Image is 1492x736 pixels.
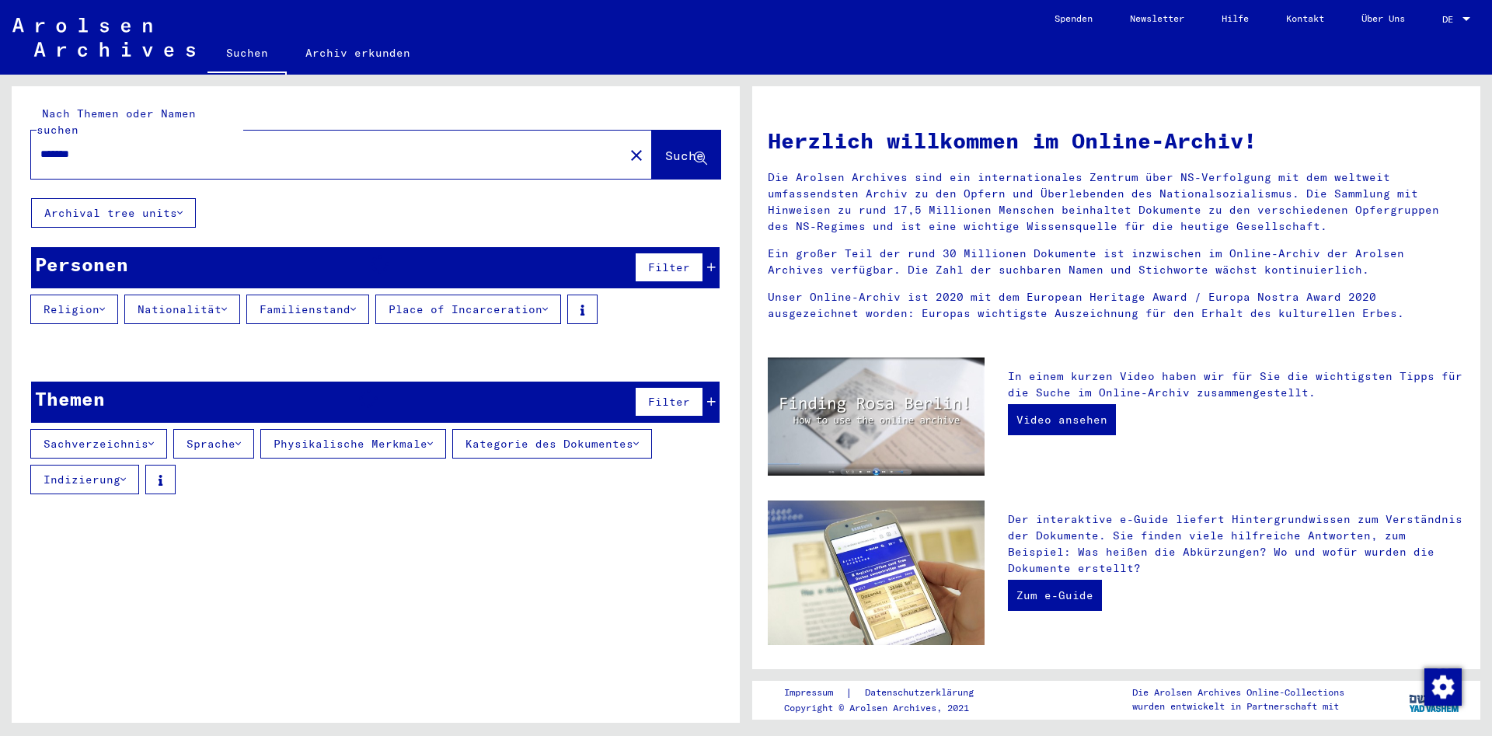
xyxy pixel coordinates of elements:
[768,169,1465,235] p: Die Arolsen Archives sind ein internationales Zentrum über NS-Verfolgung mit dem weltweit umfasse...
[768,124,1465,157] h1: Herzlich willkommen im Online-Archiv!
[260,429,446,459] button: Physikalische Merkmale
[1132,699,1344,713] p: wurden entwickelt in Partnerschaft mit
[768,358,985,476] img: video.jpg
[1008,404,1116,435] a: Video ansehen
[648,260,690,274] span: Filter
[1008,368,1465,401] p: In einem kurzen Video haben wir für Sie die wichtigsten Tipps für die Suche im Online-Archiv zusa...
[30,465,139,494] button: Indizierung
[1424,668,1462,706] img: Zustimmung ändern
[31,198,196,228] button: Archival tree units
[784,685,845,701] a: Impressum
[1442,14,1459,25] span: DE
[287,34,429,72] a: Archiv erkunden
[30,295,118,324] button: Religion
[784,685,992,701] div: |
[375,295,561,324] button: Place of Incarceration
[621,139,652,170] button: Clear
[207,34,287,75] a: Suchen
[768,289,1465,322] p: Unser Online-Archiv ist 2020 mit dem European Heritage Award / Europa Nostra Award 2020 ausgezeic...
[1008,580,1102,611] a: Zum e-Guide
[1406,680,1464,719] img: yv_logo.png
[627,146,646,165] mat-icon: close
[35,250,128,278] div: Personen
[635,253,703,282] button: Filter
[30,429,167,459] button: Sachverzeichnis
[1424,668,1461,705] div: Zustimmung ändern
[665,148,704,163] span: Suche
[12,18,195,57] img: Arolsen_neg.svg
[635,387,703,417] button: Filter
[784,701,992,715] p: Copyright © Arolsen Archives, 2021
[652,131,720,179] button: Suche
[124,295,240,324] button: Nationalität
[1132,685,1344,699] p: Die Arolsen Archives Online-Collections
[648,395,690,409] span: Filter
[246,295,369,324] button: Familienstand
[452,429,652,459] button: Kategorie des Dokumentes
[768,501,985,645] img: eguide.jpg
[852,685,992,701] a: Datenschutzerklärung
[768,246,1465,278] p: Ein großer Teil der rund 30 Millionen Dokumente ist inzwischen im Online-Archiv der Arolsen Archi...
[37,106,196,137] mat-label: Nach Themen oder Namen suchen
[1008,511,1465,577] p: Der interaktive e-Guide liefert Hintergrundwissen zum Verständnis der Dokumente. Sie finden viele...
[173,429,254,459] button: Sprache
[35,385,105,413] div: Themen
